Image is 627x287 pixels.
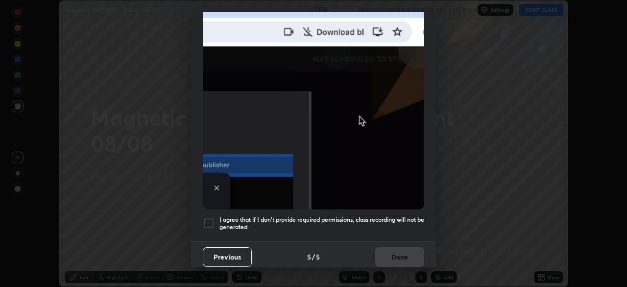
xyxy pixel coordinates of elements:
button: Previous [203,247,252,267]
h4: 5 [307,252,311,262]
h4: / [312,252,315,262]
h4: 5 [316,252,320,262]
h5: I agree that if I don't provide required permissions, class recording will not be generated [219,216,424,231]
